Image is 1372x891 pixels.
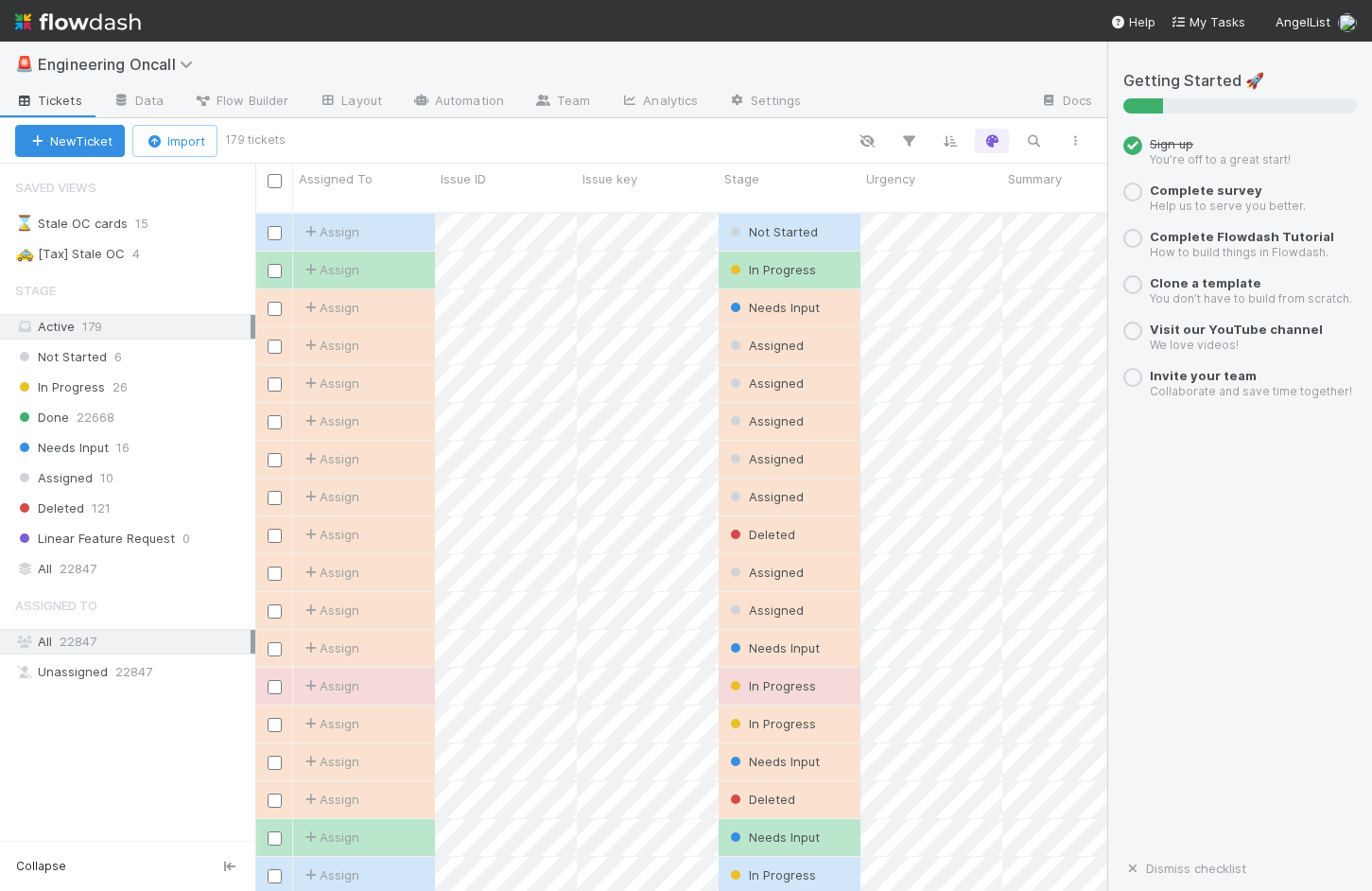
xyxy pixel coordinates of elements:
span: Complete survey [1150,183,1262,198]
input: Toggle Row Selected [268,529,282,543]
span: Assign [301,411,359,430]
div: Assign [301,563,359,582]
span: Flow Builder [194,91,288,110]
span: Assign [301,601,359,620]
div: Stale OC cards [15,212,128,236]
div: Assign [301,525,359,544]
span: Assigned To [15,586,97,624]
span: Assigned [15,466,93,490]
span: In Progress [726,262,816,277]
span: 15 [135,212,167,236]
small: You’re off to a great start! [1150,152,1291,166]
span: Assigned [726,413,804,428]
span: 🚕 [15,245,34,261]
span: Needs Input [726,754,820,769]
a: Automation [397,87,519,117]
span: Linear Feature Request [15,527,175,550]
input: Toggle Row Selected [268,718,282,732]
span: 22668 [77,406,114,429]
span: Assigned [726,376,804,391]
div: Assigned [726,449,804,468]
input: Toggle Row Selected [268,415,282,429]
span: Assign [301,449,359,468]
input: Toggle Row Selected [268,567,282,581]
input: Toggle Row Selected [268,869,282,883]
small: 179 tickets [225,131,286,148]
span: Assign [301,676,359,695]
div: Assign [301,752,359,771]
input: Toggle Row Selected [268,302,282,316]
h5: Getting Started 🚀 [1123,72,1357,91]
input: Toggle Row Selected [268,264,282,278]
span: 22847 [60,557,96,581]
span: Assign [301,260,359,279]
div: Assigned [726,601,804,620]
div: Needs Input [726,752,820,771]
input: Toggle Row Selected [268,491,282,505]
span: Deleted [726,527,795,542]
small: How to build things in Flowdash. [1150,245,1329,259]
span: Assign [301,865,359,884]
small: You don’t have to build from scratch. [1150,291,1352,306]
span: 26 [113,376,128,399]
input: Toggle Row Selected [268,604,282,619]
span: Sign up [1150,136,1193,151]
span: 22847 [115,660,152,684]
div: All [15,630,251,654]
small: We love videos! [1150,338,1239,352]
span: My Tasks [1171,14,1245,29]
div: In Progress [726,714,816,733]
span: Assign [301,374,359,393]
span: Assign [301,790,359,809]
input: Toggle Row Selected [268,340,282,354]
a: Team [519,87,605,117]
span: In Progress [726,716,816,731]
div: Deleted [726,525,795,544]
button: NewTicket [15,125,125,157]
span: Summary [1008,169,1062,188]
span: Assign [301,222,359,241]
span: Assign [301,828,359,847]
span: Done [15,406,69,429]
div: Assign [301,487,359,506]
span: Assign [301,298,359,317]
a: Visit our YouTube channel [1150,322,1323,337]
span: 4 [132,242,159,266]
span: 22847 [60,634,96,649]
span: Needs Input [726,640,820,655]
span: Needs Input [726,830,820,845]
span: Not Started [726,224,818,239]
span: Urgency [866,169,915,188]
span: Assign [301,638,359,657]
div: Deleted [726,790,795,809]
a: Analytics [605,87,713,117]
a: Flow Builder [179,87,304,117]
span: Deleted [726,792,795,807]
img: logo-inverted-e16ddd16eac7371096b0.svg [15,6,141,38]
input: Toggle Row Selected [268,756,282,770]
img: avatar_6a333015-2313-4ddf-8808-c144142c2320.png [1338,13,1357,32]
span: 6 [114,345,122,369]
a: Settings [713,87,816,117]
span: Issue ID [441,169,486,188]
div: In Progress [726,676,816,695]
div: Needs Input [726,828,820,847]
small: Collaborate and save time together! [1150,384,1352,398]
div: Active [15,315,251,339]
div: Assign [301,336,359,355]
span: 🚨 [15,56,34,72]
span: ⌛ [15,215,34,231]
div: [Tax] Stale OC [15,242,125,266]
div: Not Started [726,222,818,241]
span: Stage [15,271,56,309]
div: Assigned [726,487,804,506]
div: Needs Input [726,638,820,657]
a: Layout [304,87,397,117]
span: Assigned [726,603,804,618]
span: Complete Flowdash Tutorial [1150,229,1334,244]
